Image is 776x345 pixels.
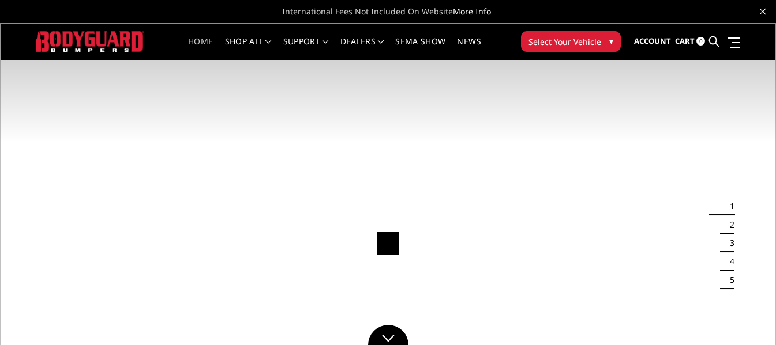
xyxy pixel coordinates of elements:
button: 2 of 5 [723,216,734,234]
img: BODYGUARD BUMPERS [36,31,144,52]
a: Click to Down [368,325,408,345]
button: 4 of 5 [723,252,734,271]
button: Select Your Vehicle [521,31,621,52]
a: Dealers [340,37,384,60]
span: 0 [696,37,705,46]
a: News [457,37,481,60]
span: ▾ [609,35,613,47]
span: Account [634,36,671,46]
span: Cart [675,36,695,46]
a: Account [634,26,671,57]
a: Home [188,37,213,60]
a: More Info [453,6,491,17]
a: Support [283,37,329,60]
a: Cart 0 [675,26,705,57]
button: 3 of 5 [723,234,734,253]
a: shop all [225,37,272,60]
a: SEMA Show [395,37,445,60]
span: Select Your Vehicle [528,36,601,48]
button: 1 of 5 [723,198,734,216]
button: 5 of 5 [723,271,734,289]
